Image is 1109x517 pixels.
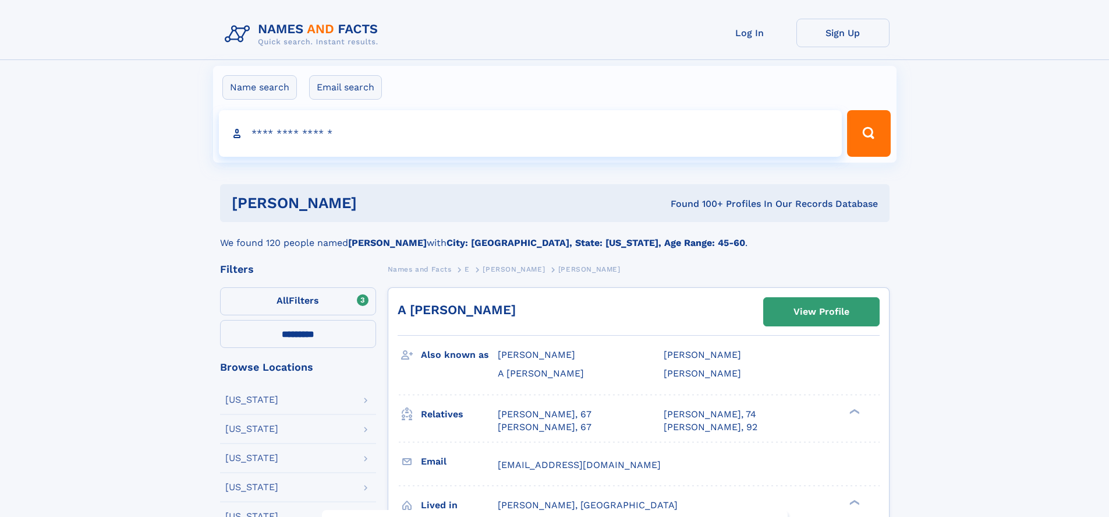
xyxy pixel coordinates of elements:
[498,349,575,360] span: [PERSON_NAME]
[398,303,516,317] a: A [PERSON_NAME]
[219,110,842,157] input: search input
[388,262,452,276] a: Names and Facts
[309,75,382,100] label: Email search
[664,408,756,421] a: [PERSON_NAME], 74
[483,265,545,273] span: [PERSON_NAME]
[220,264,376,275] div: Filters
[847,110,890,157] button: Search Button
[225,424,278,434] div: [US_STATE]
[220,362,376,372] div: Browse Locations
[220,222,890,250] div: We found 120 people named with .
[558,265,621,273] span: [PERSON_NAME]
[222,75,297,100] label: Name search
[498,421,591,434] a: [PERSON_NAME], 67
[465,265,470,273] span: E
[232,196,514,210] h1: [PERSON_NAME]
[348,237,427,248] b: [PERSON_NAME]
[764,298,879,326] a: View Profile
[498,459,661,470] span: [EMAIL_ADDRESS][DOMAIN_NAME]
[498,368,584,379] span: A [PERSON_NAME]
[846,407,860,415] div: ❯
[421,345,498,365] h3: Also known as
[498,408,591,421] a: [PERSON_NAME], 67
[498,500,678,511] span: [PERSON_NAME], [GEOGRAPHIC_DATA]
[421,405,498,424] h3: Relatives
[421,452,498,472] h3: Email
[277,295,289,306] span: All
[793,298,849,325] div: View Profile
[421,495,498,515] h3: Lived in
[664,349,741,360] span: [PERSON_NAME]
[703,19,796,47] a: Log In
[664,421,757,434] a: [PERSON_NAME], 92
[220,19,388,50] img: Logo Names and Facts
[225,453,278,463] div: [US_STATE]
[447,237,745,248] b: City: [GEOGRAPHIC_DATA], State: [US_STATE], Age Range: 45-60
[220,287,376,315] label: Filters
[846,498,860,506] div: ❯
[664,368,741,379] span: [PERSON_NAME]
[796,19,890,47] a: Sign Up
[225,395,278,405] div: [US_STATE]
[225,483,278,492] div: [US_STATE]
[465,262,470,276] a: E
[483,262,545,276] a: [PERSON_NAME]
[513,198,878,210] div: Found 100+ Profiles In Our Records Database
